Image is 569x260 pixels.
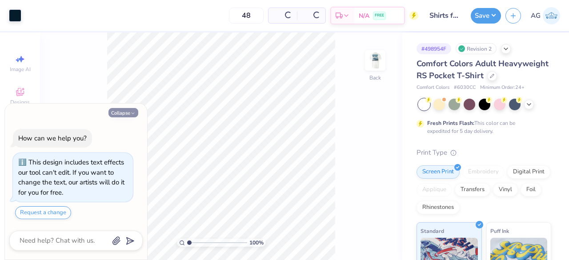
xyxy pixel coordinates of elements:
[531,11,541,21] span: AG
[375,12,384,19] span: FREE
[417,43,451,54] div: # 498954F
[359,11,369,20] span: N/A
[417,165,460,179] div: Screen Print
[421,226,444,236] span: Standard
[507,165,550,179] div: Digital Print
[471,8,501,24] button: Save
[462,165,505,179] div: Embroidery
[417,58,549,81] span: Comfort Colors Adult Heavyweight RS Pocket T-Shirt
[427,120,474,127] strong: Fresh Prints Flash:
[456,43,497,54] div: Revision 2
[521,183,541,196] div: Foil
[369,74,381,82] div: Back
[543,7,560,24] img: Akshika Gurao
[490,226,509,236] span: Puff Ink
[366,52,384,69] img: Back
[480,84,525,92] span: Minimum Order: 24 +
[454,84,476,92] span: # 6030CC
[10,66,31,73] span: Image AI
[417,183,452,196] div: Applique
[493,183,518,196] div: Vinyl
[15,206,71,219] button: Request a change
[417,84,449,92] span: Comfort Colors
[417,201,460,214] div: Rhinestones
[18,134,87,143] div: How can we help you?
[10,99,30,106] span: Designs
[427,119,537,135] div: This color can be expedited for 5 day delivery.
[229,8,264,24] input: – –
[108,108,138,117] button: Collapse
[417,148,551,158] div: Print Type
[423,7,466,24] input: Untitled Design
[455,183,490,196] div: Transfers
[18,158,124,197] div: This design includes text effects our tool can't edit. If you want to change the text, our artist...
[531,7,560,24] a: AG
[249,239,264,247] span: 100 %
